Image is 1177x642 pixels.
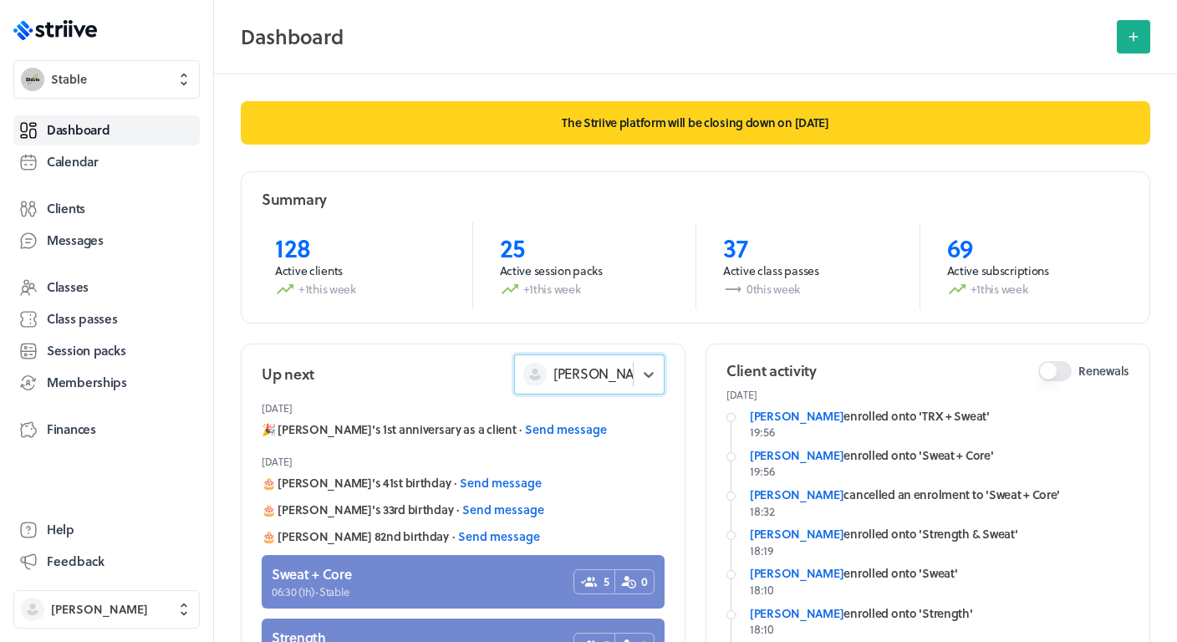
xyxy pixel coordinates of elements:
span: Memberships [47,374,127,391]
a: [PERSON_NAME] [750,604,843,622]
a: Messages [13,226,200,256]
span: Messages [47,232,104,249]
span: · [454,475,456,492]
button: Renewals [1038,361,1072,381]
h2: Dashboard [241,20,1107,53]
div: enrolled onto 'Strength' [750,605,1129,622]
p: [DATE] [726,388,1129,401]
header: [DATE] [262,395,665,421]
div: 🎂 [PERSON_NAME] 82nd birthday [262,528,665,545]
div: enrolled onto 'Sweat' [750,565,1129,582]
span: 0 [641,573,648,590]
span: Classes [47,278,89,296]
header: [DATE] [262,448,665,475]
button: Send message [458,528,540,545]
img: Stable [21,68,44,91]
p: +1 this week [275,279,446,299]
span: [PERSON_NAME] [553,364,657,383]
a: [PERSON_NAME] [750,407,843,425]
p: 128 [275,232,446,262]
p: Active session packs [500,262,670,279]
a: 69Active subscriptions+1this week [920,222,1144,309]
div: enrolled onto 'Strength & Sweat' [750,526,1129,543]
a: Classes [13,273,200,303]
p: 18:32 [750,503,1129,520]
p: Active subscriptions [947,262,1117,279]
a: [PERSON_NAME] [750,564,843,582]
a: [PERSON_NAME] [750,446,843,464]
h2: Up next [262,364,314,385]
p: 18:10 [750,621,1129,638]
span: Calendar [47,153,99,171]
span: Help [47,521,74,538]
p: 19:56 [750,463,1129,480]
p: 18:10 [750,582,1129,599]
span: Stable [51,71,87,88]
div: cancelled an enrolment to 'Sweat + Core' [750,487,1129,503]
span: Dashboard [47,121,110,139]
a: 128Active clients+1this week [248,222,472,309]
a: 25Active session packs+1this week [472,222,696,309]
button: Send message [462,502,544,518]
h2: Summary [262,189,327,210]
span: Finances [47,420,96,438]
div: 🎂 [PERSON_NAME]'s 33rd birthday [262,502,665,518]
div: enrolled onto 'Sweat + Core' [750,447,1129,464]
a: Session packs [13,336,200,366]
p: +1 this week [947,279,1117,299]
p: Active class passes [723,262,893,279]
span: Clients [47,200,85,217]
button: [PERSON_NAME] [13,590,200,629]
p: 25 [500,232,670,262]
a: [PERSON_NAME] [750,486,843,503]
div: enrolled onto 'TRX + Sweat' [750,408,1129,425]
p: 19:56 [750,424,1129,441]
span: · [456,502,459,518]
span: Class passes [47,310,118,328]
a: Finances [13,415,200,445]
div: 🎂 [PERSON_NAME]'s 41st birthday [262,475,665,492]
span: [PERSON_NAME] [51,601,148,618]
a: Memberships [13,368,200,398]
a: Clients [13,194,200,224]
p: 18:19 [750,543,1129,559]
div: 🎉 [PERSON_NAME]'s 1st anniversary as a client [262,421,665,438]
p: 0 this week [723,279,893,299]
span: Renewals [1078,363,1129,380]
p: 69 [947,232,1117,262]
span: · [519,421,522,438]
p: Active clients [275,262,446,279]
a: Class passes [13,304,200,334]
span: 5 [604,573,609,590]
a: Dashboard [13,115,200,145]
span: Feedback [47,553,104,570]
a: Help [13,515,200,545]
p: +1 this week [500,279,670,299]
a: [PERSON_NAME] [750,525,843,543]
h2: Client activity [726,360,817,381]
a: Calendar [13,147,200,177]
p: 37 [723,232,893,262]
span: Session packs [47,342,125,359]
button: Feedback [13,547,200,577]
span: · [452,528,455,545]
button: Send message [460,475,542,492]
button: StableStable [13,60,200,99]
a: 37Active class passes0this week [695,222,920,309]
button: Send message [525,421,607,438]
p: The Striive platform will be closing down on [DATE] [241,101,1150,145]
